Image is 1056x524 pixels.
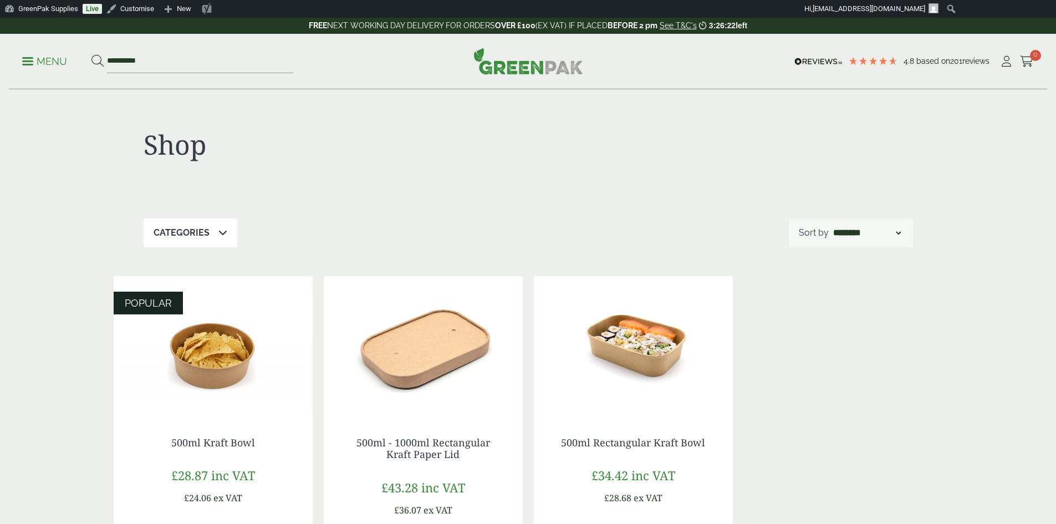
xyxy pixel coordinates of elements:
[608,21,657,30] strong: BEFORE 2 pm
[831,226,903,240] select: Shop order
[424,504,452,516] span: ex VAT
[813,4,925,13] span: [EMAIL_ADDRESS][DOMAIN_NAME]
[144,129,528,161] h1: Shop
[794,58,843,65] img: REVIEWS.io
[660,21,697,30] a: See T&C's
[324,276,523,415] img: 2723006 Paper Lid for Rectangular Kraft Bowl v1
[394,504,421,516] span: £36.07
[799,226,829,240] p: Sort by
[634,492,662,504] span: ex VAT
[962,57,989,65] span: reviews
[604,492,631,504] span: £28.68
[1030,50,1041,61] span: 0
[154,226,210,240] p: Categories
[1020,56,1034,67] i: Cart
[950,57,962,65] span: 201
[213,492,242,504] span: ex VAT
[709,21,736,30] span: 3:26:22
[561,436,705,449] a: 500ml Rectangular Kraft Bowl
[534,276,733,415] img: 500ml Rectangular Kraft Bowl with food contents
[495,21,535,30] strong: OVER £100
[309,21,327,30] strong: FREE
[473,48,583,74] img: GreenPak Supplies
[381,479,418,496] span: £43.28
[22,55,67,68] p: Menu
[22,55,67,66] a: Menu
[83,4,102,14] a: Live
[211,467,255,484] span: inc VAT
[848,56,898,66] div: 4.79 Stars
[184,492,211,504] span: £24.06
[736,21,747,30] span: left
[591,467,628,484] span: £34.42
[114,276,313,415] img: Kraft Bowl 500ml with Nachos
[125,297,172,309] span: POPULAR
[999,56,1013,67] i: My Account
[631,467,675,484] span: inc VAT
[1020,53,1034,70] a: 0
[356,436,490,461] a: 500ml - 1000ml Rectangular Kraft Paper Lid
[171,436,255,449] a: 500ml Kraft Bowl
[916,57,950,65] span: Based on
[171,467,208,484] span: £28.87
[421,479,465,496] span: inc VAT
[904,57,916,65] span: 4.8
